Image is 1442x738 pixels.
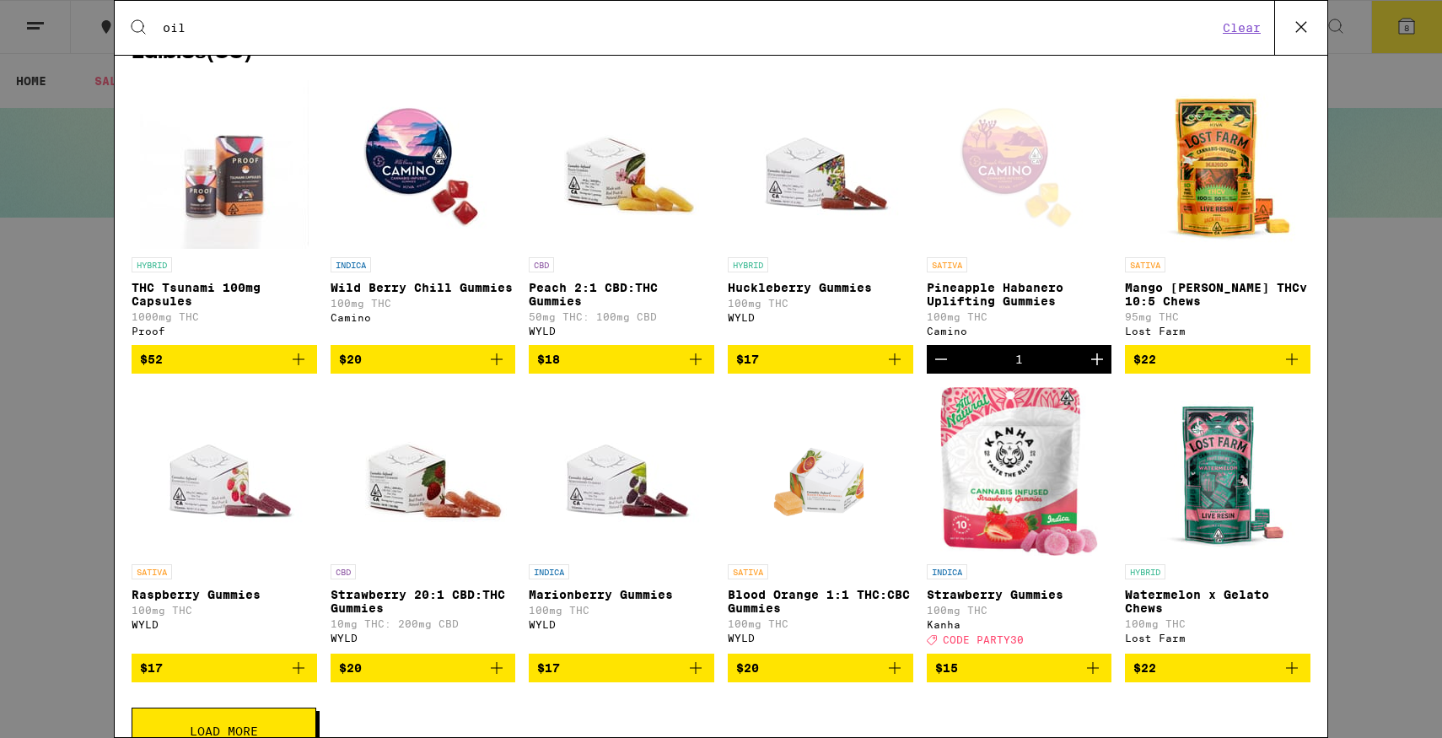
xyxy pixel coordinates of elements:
[1133,80,1302,249] img: Lost Farm - Mango Jack Herer THCv 10:5 Chews
[132,654,317,682] button: Add to bag
[529,326,714,337] div: WYLD
[132,80,317,345] a: Open page for THC Tsunami 100mg Capsules from Proof
[331,298,516,309] p: 100mg THC
[940,387,1098,556] img: Kanha - Strawberry Gummies
[140,353,163,366] span: $52
[728,312,913,323] div: WYLD
[1125,281,1310,308] p: Mango [PERSON_NAME] THCv 10:5 Chews
[1125,257,1165,272] p: SATIVA
[529,564,569,579] p: INDICA
[736,80,905,249] img: WYLD - Huckleberry Gummies
[736,353,759,366] span: $17
[162,20,1218,35] input: Search for products & categories
[529,80,714,345] a: Open page for Peach 2:1 CBD:THC Gummies from WYLD
[728,588,913,615] p: Blood Orange 1:1 THC:CBC Gummies
[760,387,880,556] img: WYLD - Blood Orange 1:1 THC:CBC Gummies
[935,661,958,675] span: $15
[331,633,516,644] div: WYLD
[927,588,1112,601] p: Strawberry Gummies
[529,605,714,616] p: 100mg THC
[1133,661,1156,675] span: $22
[537,353,560,366] span: $18
[1,1,921,122] button: Redirect to URL
[1125,345,1310,374] button: Add to bag
[537,661,560,675] span: $17
[338,80,507,249] img: Camino - Wild Berry Chill Gummies
[529,311,714,322] p: 50mg THC: 100mg CBD
[331,80,516,345] a: Open page for Wild Berry Chill Gummies from Camino
[132,564,172,579] p: SATIVA
[1083,345,1111,374] button: Increment
[728,654,913,682] button: Add to bag
[529,588,714,601] p: Marionberry Gummies
[537,387,706,556] img: WYLD - Marionberry Gummies
[132,387,317,654] a: Open page for Raspberry Gummies from WYLD
[927,311,1112,322] p: 100mg THC
[529,345,714,374] button: Add to bag
[1125,633,1310,644] div: Lost Farm
[331,345,516,374] button: Add to bag
[140,387,309,556] img: WYLD - Raspberry Gummies
[331,588,516,615] p: Strawberry 20:1 CBD:THC Gummies
[1133,353,1156,366] span: $22
[1125,311,1310,322] p: 95mg THC
[736,661,759,675] span: $20
[728,345,913,374] button: Add to bag
[132,619,317,630] div: WYLD
[132,257,172,272] p: HYBRID
[190,725,258,737] span: Load More
[1125,588,1310,615] p: Watermelon x Gelato Chews
[331,257,371,272] p: INDICA
[529,387,714,654] a: Open page for Marionberry Gummies from WYLD
[529,281,714,308] p: Peach 2:1 CBD:THC Gummies
[927,80,1112,345] a: Open page for Pineapple Habanero Uplifting Gummies from Camino
[331,312,516,323] div: Camino
[1125,387,1310,654] a: Open page for Watermelon x Gelato Chews from Lost Farm
[1125,326,1310,337] div: Lost Farm
[140,80,309,249] img: Proof - THC Tsunami 100mg Capsules
[927,326,1112,337] div: Camino
[927,281,1112,308] p: Pineapple Habanero Uplifting Gummies
[529,654,714,682] button: Add to bag
[132,311,317,322] p: 1000mg THC
[10,12,121,25] span: Hi. Need any help?
[728,633,913,644] div: WYLD
[927,619,1112,630] div: Kanha
[1218,20,1266,35] button: Clear
[132,345,317,374] button: Add to bag
[728,618,913,629] p: 100mg THC
[339,661,362,675] span: $20
[728,281,913,294] p: Huckleberry Gummies
[927,257,967,272] p: SATIVA
[140,661,163,675] span: $17
[132,605,317,616] p: 100mg THC
[728,564,768,579] p: SATIVA
[529,257,554,272] p: CBD
[927,654,1112,682] button: Add to bag
[927,564,967,579] p: INDICA
[331,281,516,294] p: Wild Berry Chill Gummies
[339,353,362,366] span: $20
[927,387,1112,654] a: Open page for Strawberry Gummies from Kanha
[728,387,913,654] a: Open page for Blood Orange 1:1 THC:CBC Gummies from WYLD
[331,654,516,682] button: Add to bag
[943,634,1024,645] span: CODE PARTY30
[728,257,768,272] p: HYBRID
[132,281,317,308] p: THC Tsunami 100mg Capsules
[338,387,507,556] img: WYLD - Strawberry 20:1 CBD:THC Gummies
[331,618,516,629] p: 10mg THC: 200mg CBD
[537,80,706,249] img: WYLD - Peach 2:1 CBD:THC Gummies
[1125,564,1165,579] p: HYBRID
[927,605,1112,616] p: 100mg THC
[927,345,955,374] button: Decrement
[728,80,913,345] a: Open page for Huckleberry Gummies from WYLD
[331,564,356,579] p: CBD
[132,326,317,337] div: Proof
[1133,387,1302,556] img: Lost Farm - Watermelon x Gelato Chews
[1125,654,1310,682] button: Add to bag
[331,387,516,654] a: Open page for Strawberry 20:1 CBD:THC Gummies from WYLD
[728,298,913,309] p: 100mg THC
[1125,80,1310,345] a: Open page for Mango Jack Herer THCv 10:5 Chews from Lost Farm
[1125,618,1310,629] p: 100mg THC
[1015,353,1023,366] div: 1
